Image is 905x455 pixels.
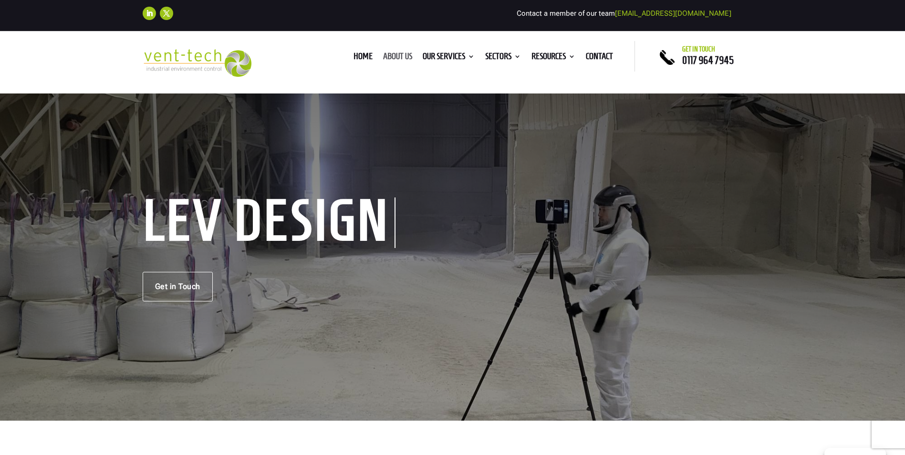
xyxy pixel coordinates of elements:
a: Resources [531,53,575,63]
a: Contact [586,53,613,63]
a: 0117 964 7945 [682,54,734,66]
a: [EMAIL_ADDRESS][DOMAIN_NAME] [615,9,731,18]
span: Contact a member of our team [517,9,731,18]
h1: LEV Design [143,197,395,248]
a: Get in Touch [143,272,213,301]
a: Follow on X [160,7,173,20]
a: Home [354,53,373,63]
a: Our Services [423,53,475,63]
a: About us [383,53,412,63]
a: Sectors [485,53,521,63]
img: 2023-09-27T08_35_16.549ZVENT-TECH---Clear-background [143,49,252,77]
a: Follow on LinkedIn [143,7,156,20]
span: Get in touch [682,45,715,53]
